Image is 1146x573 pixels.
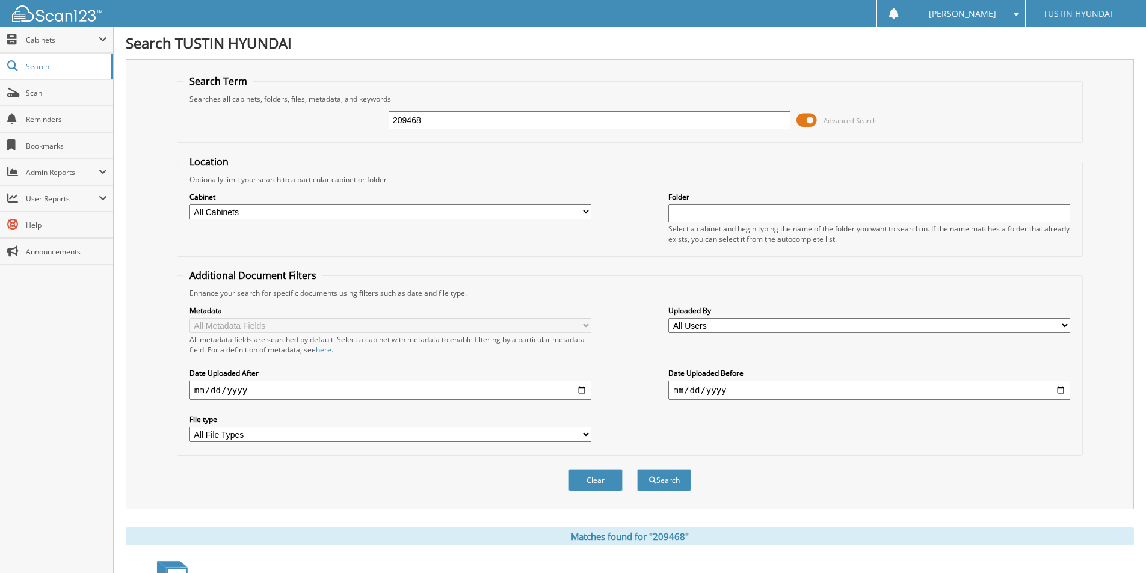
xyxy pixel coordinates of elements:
legend: Search Term [183,75,253,88]
span: User Reports [26,194,99,204]
label: Date Uploaded After [189,368,591,378]
div: Enhance your search for specific documents using filters such as date and file type. [183,288,1076,298]
span: Bookmarks [26,141,107,151]
span: Advanced Search [824,116,877,125]
legend: Location [183,155,235,168]
div: Select a cabinet and begin typing the name of the folder you want to search in. If the name match... [668,224,1070,244]
label: Uploaded By [668,305,1070,316]
div: Optionally limit your search to a particular cabinet or folder [183,174,1076,185]
button: Clear [568,469,623,491]
span: Cabinets [26,35,99,45]
label: Folder [668,192,1070,202]
span: Admin Reports [26,167,99,177]
span: TUSTIN HYUNDAI [1043,10,1112,17]
img: scan123-logo-white.svg [12,5,102,22]
div: All metadata fields are searched by default. Select a cabinet with metadata to enable filtering b... [189,334,591,355]
label: Cabinet [189,192,591,202]
span: Search [26,61,105,72]
label: Metadata [189,305,591,316]
span: Announcements [26,247,107,257]
span: Help [26,220,107,230]
legend: Additional Document Filters [183,269,322,282]
label: Date Uploaded Before [668,368,1070,378]
input: end [668,381,1070,400]
button: Search [637,469,691,491]
label: File type [189,414,591,424]
span: Reminders [26,114,107,124]
span: [PERSON_NAME] [929,10,996,17]
div: Searches all cabinets, folders, files, metadata, and keywords [183,94,1076,104]
h1: Search TUSTIN HYUNDAI [126,33,1134,53]
a: here [316,345,331,355]
input: start [189,381,591,400]
div: Matches found for "209468" [126,527,1134,545]
span: Scan [26,88,107,98]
